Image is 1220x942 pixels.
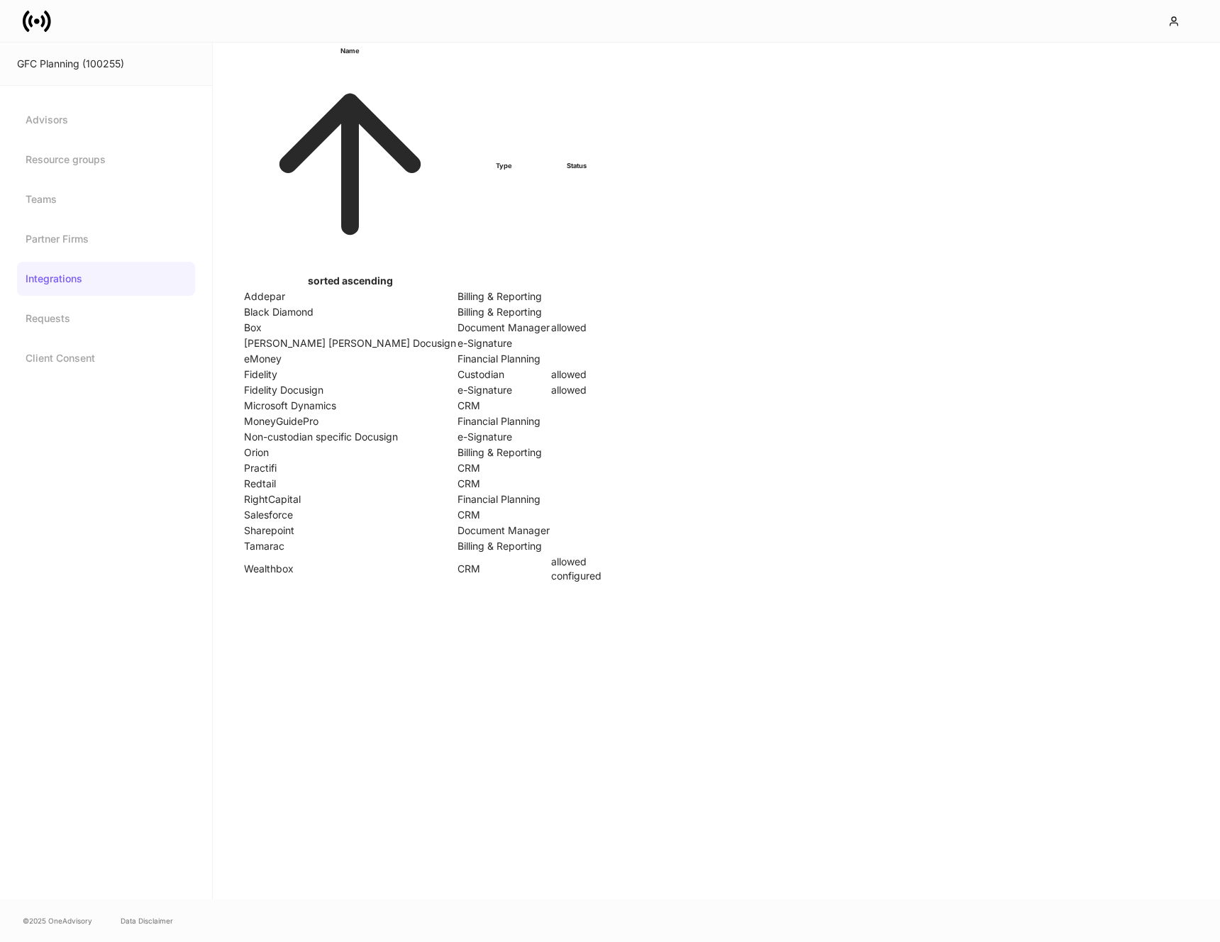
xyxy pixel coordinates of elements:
span: allowed [551,555,587,567]
td: Sharepoint [244,523,456,538]
td: CRM [457,461,550,475]
span: © 2025 OneAdvisory [23,915,92,926]
a: Partner Firms [17,222,195,256]
td: Document Manager [457,321,550,335]
td: Financial Planning [457,492,550,506]
h6: Name [244,44,456,58]
td: eMoney [244,352,456,366]
td: Salesforce [244,508,456,522]
h6: Type [457,159,550,173]
td: e-Signature [457,430,550,444]
td: Fidelity Docusign [244,383,456,397]
span: allowed [551,368,587,380]
td: Billing & Reporting [457,445,550,460]
a: Data Disclaimer [121,915,173,926]
td: e-Signature [457,383,550,397]
td: Custodian [457,367,550,382]
span: allowed [551,384,587,396]
a: Client Consent [17,341,195,375]
td: [PERSON_NAME] [PERSON_NAME] Docusign [244,336,456,350]
div: GFC Planning (100255) [17,57,195,71]
td: Financial Planning [457,414,550,428]
a: Integrations [17,262,195,296]
td: e-Signature [457,336,550,350]
span: configured [551,570,601,582]
span: allowed [551,321,587,333]
td: Tamarac [244,539,456,553]
td: Redtail [244,477,456,491]
td: Practifi [244,461,456,475]
td: Document Manager [457,523,550,538]
a: Advisors [17,103,195,137]
td: CRM [457,555,550,583]
a: Requests [17,301,195,336]
span: Namesorted ascending [244,44,456,287]
td: Billing & Reporting [457,305,550,319]
td: Non-custodian specific Docusign [244,430,456,444]
td: Box [244,321,456,335]
td: CRM [457,508,550,522]
h6: Status [551,159,601,173]
a: Resource groups [17,143,195,177]
a: Teams [17,182,195,216]
td: MoneyGuidePro [244,414,456,428]
td: Microsoft Dynamics [244,399,456,413]
td: Billing & Reporting [457,289,550,304]
td: Black Diamond [244,305,456,319]
span: sorted ascending [308,275,393,287]
td: RightCapital [244,492,456,506]
td: Fidelity [244,367,456,382]
td: CRM [457,399,550,413]
td: Addepar [244,289,456,304]
td: CRM [457,477,550,491]
td: Billing & Reporting [457,539,550,553]
td: Orion [244,445,456,460]
td: Wealthbox [244,555,456,583]
td: Financial Planning [457,352,550,366]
